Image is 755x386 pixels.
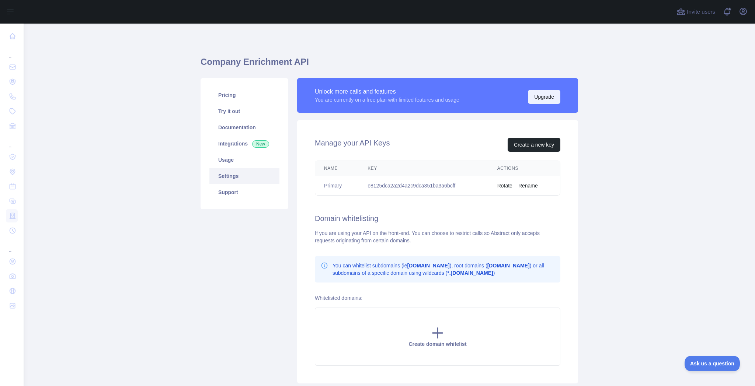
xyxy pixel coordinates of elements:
th: Actions [488,161,560,176]
h2: Manage your API Keys [315,138,390,152]
a: Settings [209,168,279,184]
button: Create a new key [508,138,560,152]
a: Try it out [209,103,279,119]
b: [DOMAIN_NAME] [407,263,450,269]
b: *.[DOMAIN_NAME] [447,270,493,276]
span: Create domain whitelist [408,341,466,347]
td: e8125dca2a2d4a2c9dca351ba3a6bcff [359,176,488,196]
a: Documentation [209,119,279,136]
button: Rename [518,182,538,189]
a: Usage [209,152,279,168]
a: Pricing [209,87,279,103]
span: New [252,140,269,148]
td: Primary [315,176,359,196]
label: Whitelisted domains: [315,295,362,301]
a: Support [209,184,279,200]
div: ... [6,239,18,253]
div: ... [6,134,18,149]
div: You are currently on a free plan with limited features and usage [315,96,459,103]
button: Rotate [497,182,512,189]
th: Name [315,161,359,176]
th: Key [359,161,488,176]
div: If you are using your API on the front-end. You can choose to restrict calls so Abstract only acc... [315,229,560,244]
button: Upgrade [528,90,560,104]
b: [DOMAIN_NAME] [487,263,530,269]
h1: Company Enrichment API [201,56,578,74]
span: Invite users [687,8,715,16]
iframe: Toggle Customer Support [685,356,740,371]
div: Unlock more calls and features [315,87,459,96]
a: Integrations New [209,136,279,152]
div: ... [6,44,18,59]
h2: Domain whitelisting [315,213,560,224]
button: Invite users [675,6,717,18]
p: You can whitelist subdomains (ie ), root domains ( ) or all subdomains of a specific domain using... [333,262,554,277]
